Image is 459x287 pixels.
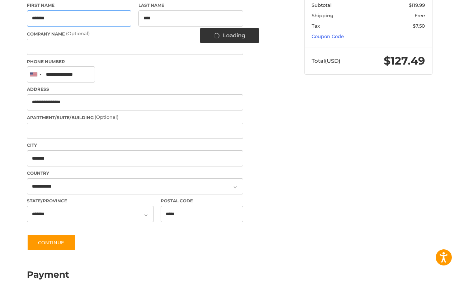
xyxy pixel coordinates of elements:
label: Apartment/Suite/Building [27,114,243,121]
label: City [27,142,243,149]
label: Address [27,86,243,93]
button: Continue [27,234,76,251]
label: Phone Number [27,58,243,65]
span: Total (USD) [312,57,340,64]
a: Coupon Code [312,33,344,39]
label: First Name [27,2,132,9]
label: Country [27,170,243,177]
span: Shipping [312,13,333,18]
label: Last Name [138,2,243,9]
label: Postal Code [161,198,243,204]
label: Company Name [27,30,243,37]
span: $119.99 [409,2,425,8]
div: United States: +1 [27,67,44,82]
span: Subtotal [312,2,332,8]
span: Tax [312,23,320,29]
span: $7.50 [413,23,425,29]
span: Free [415,13,425,18]
span: $127.49 [384,54,425,67]
span: Loading [223,32,245,40]
h2: Payment [27,269,69,280]
small: (Optional) [95,114,118,120]
small: (Optional) [66,30,90,36]
label: State/Province [27,198,154,204]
